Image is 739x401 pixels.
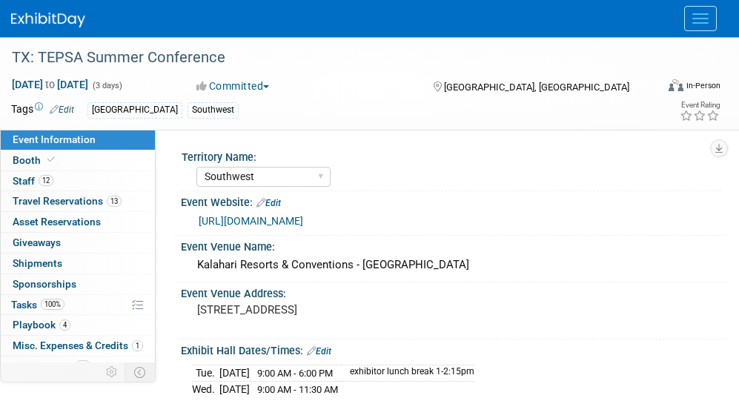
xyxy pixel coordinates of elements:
pre: [STREET_ADDRESS] [197,303,393,317]
span: Tasks [11,299,64,311]
a: [URL][DOMAIN_NAME] [199,215,303,227]
div: Southwest [188,102,239,118]
div: Event Venue Address: [181,282,728,301]
a: Edit [256,198,281,208]
span: 13 [107,196,122,207]
td: Tags [11,102,74,119]
div: Kalahari Resorts & Conventions - [GEOGRAPHIC_DATA] [192,253,717,276]
td: [DATE] [219,381,250,397]
a: Shipments [1,253,155,274]
a: Playbook4 [1,315,155,335]
td: [DATE] [219,365,250,381]
span: to [43,79,57,90]
span: [GEOGRAPHIC_DATA], [GEOGRAPHIC_DATA] [444,82,629,93]
div: Territory Name: [182,146,721,165]
div: TX: TEPSA Summer Conference [7,44,649,71]
span: (3 days) [91,81,122,90]
div: Event Website: [181,191,728,211]
div: Event Format [612,77,720,99]
i: Booth reservation complete [47,156,55,164]
a: Tasks100% [1,295,155,315]
a: Booth [1,150,155,170]
a: Misc. Expenses & Credits1 [1,336,155,356]
span: 12 [39,175,53,186]
a: Giveaways [1,233,155,253]
a: Staff12 [1,171,155,191]
div: Event Venue Name: [181,236,728,254]
div: [GEOGRAPHIC_DATA] [87,102,182,118]
img: ExhibitDay [11,13,85,27]
td: Personalize Event Tab Strip [99,362,125,382]
button: Menu [684,6,717,31]
td: exhibitor lunch break 1-2:15pm [341,365,474,381]
span: 1 [132,340,143,351]
a: Edit [50,105,74,115]
span: Staff [13,175,53,187]
a: Sponsorships [1,274,155,294]
div: Event Rating [680,102,720,109]
span: 4 [59,319,70,331]
div: Exhibit Hall Dates/Times: [181,339,728,359]
div: In-Person [686,80,720,91]
a: Event Information [1,130,155,150]
span: 9:00 AM - 11:30 AM [257,384,338,395]
span: Shipments [13,257,62,269]
button: Committed [191,79,275,93]
a: Travel Reservations13 [1,191,155,211]
td: Tue. [192,365,219,381]
span: Event Information [13,133,96,145]
td: Toggle Event Tabs [125,362,156,382]
span: Asset Reservations [13,216,101,228]
span: 9:00 AM - 6:00 PM [257,368,333,379]
span: 11 [76,360,90,371]
span: Giveaways [13,236,61,248]
td: Wed. [192,381,219,397]
span: Playbook [13,319,70,331]
a: Asset Reservations [1,212,155,232]
a: Edit [307,346,331,357]
a: Attachments11 [1,357,155,377]
img: Format-Inperson.png [669,79,683,91]
span: [DATE] [DATE] [11,78,89,91]
span: Booth [13,154,58,166]
span: 100% [41,299,64,310]
span: Misc. Expenses & Credits [13,339,143,351]
span: Attachments [13,360,90,372]
span: Travel Reservations [13,195,122,207]
span: Sponsorships [13,278,76,290]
